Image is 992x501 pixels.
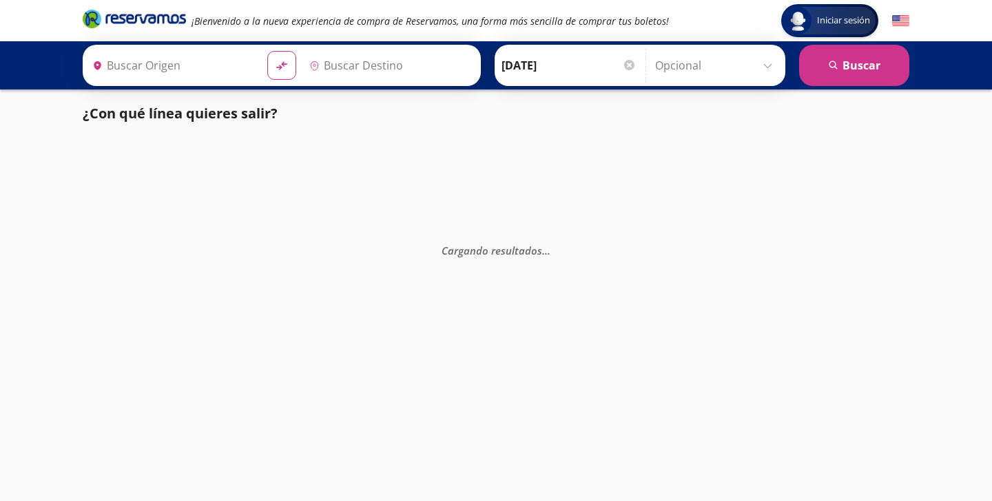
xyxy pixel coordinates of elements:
input: Elegir Fecha [502,48,637,83]
i: Brand Logo [83,8,186,29]
input: Buscar Destino [304,48,473,83]
span: . [542,244,545,257]
button: Buscar [799,45,909,86]
a: Brand Logo [83,8,186,33]
span: . [548,244,550,257]
span: Iniciar sesión [812,14,876,28]
button: English [892,12,909,30]
span: . [545,244,548,257]
em: ¡Bienvenido a la nueva experiencia de compra de Reservamos, una forma más sencilla de comprar tus... [192,14,669,28]
input: Opcional [655,48,778,83]
input: Buscar Origen [87,48,256,83]
p: ¿Con qué línea quieres salir? [83,103,278,124]
em: Cargando resultados [442,244,550,257]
